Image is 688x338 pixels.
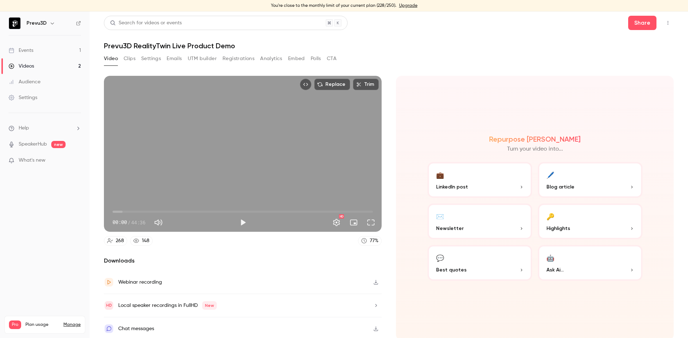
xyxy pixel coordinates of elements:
[353,79,379,90] button: Trim
[314,79,350,90] button: Replace
[538,204,642,239] button: 🔑Highlights
[142,237,149,245] div: 148
[128,219,130,226] span: /
[546,183,574,191] span: Blog article
[118,324,154,333] div: Chat messages
[489,135,580,143] h2: Repurpose [PERSON_NAME]
[25,322,59,328] span: Plan usage
[9,124,81,132] li: help-dropdown-opener
[347,215,361,230] button: Turn on miniplayer
[104,236,127,246] a: 268
[538,245,642,281] button: 🤖Ask Ai...
[364,215,378,230] button: Full screen
[546,266,564,274] span: Ask Ai...
[51,141,66,148] span: new
[113,219,127,226] span: 00:00
[300,79,311,90] button: Embed video
[63,322,81,328] a: Manage
[104,256,382,265] h2: Downloads
[436,225,464,232] span: Newsletter
[546,225,570,232] span: Highlights
[436,211,444,222] div: ✉️
[436,252,444,263] div: 💬
[329,215,344,230] button: Settings
[436,183,468,191] span: LinkedIn post
[9,47,33,54] div: Events
[223,53,254,64] button: Registrations
[358,236,382,246] a: 77%
[141,53,161,64] button: Settings
[19,141,47,148] a: SpeakerHub
[151,215,166,230] button: Mute
[118,301,217,310] div: Local speaker recordings in FullHD
[288,53,305,64] button: Embed
[236,215,250,230] button: Play
[327,53,336,64] button: CTA
[370,237,378,245] div: 77 %
[436,266,467,274] span: Best quotes
[116,237,124,245] div: 268
[399,3,417,9] a: Upgrade
[260,53,282,64] button: Analytics
[427,162,532,198] button: 💼LinkedIn post
[72,157,81,164] iframe: Noticeable Trigger
[507,145,563,153] p: Turn your video into...
[9,78,40,85] div: Audience
[110,19,182,27] div: Search for videos or events
[9,63,34,70] div: Videos
[546,252,554,263] div: 🤖
[9,320,21,329] span: Pro
[662,17,674,29] button: Top Bar Actions
[104,41,674,50] h1: Prevu3D RealityTwin Live Product Demo
[427,204,532,239] button: ✉️Newsletter
[9,94,37,101] div: Settings
[104,53,118,64] button: Video
[311,53,321,64] button: Polls
[188,53,217,64] button: UTM builder
[628,16,656,30] button: Share
[339,214,344,219] div: HD
[427,245,532,281] button: 💬Best quotes
[27,20,47,27] h6: Prevu3D
[167,53,182,64] button: Emails
[546,211,554,222] div: 🔑
[436,169,444,180] div: 💼
[131,219,145,226] span: 44:36
[124,53,135,64] button: Clips
[19,157,46,164] span: What's new
[202,301,217,310] span: New
[118,278,162,286] div: Webinar recording
[538,162,642,198] button: 🖊️Blog article
[9,18,20,29] img: Prevu3D
[546,169,554,180] div: 🖊️
[130,236,153,246] a: 148
[113,219,145,226] div: 00:00
[19,124,29,132] span: Help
